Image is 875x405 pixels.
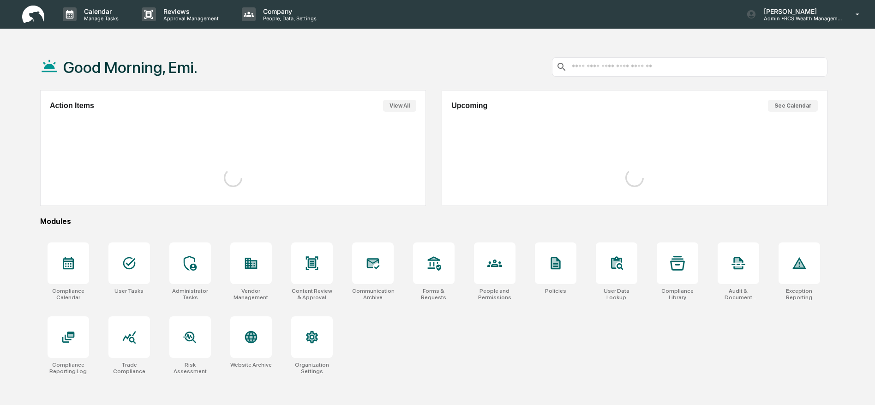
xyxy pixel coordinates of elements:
[63,58,198,77] h1: Good Morning, Emi.
[596,288,637,301] div: User Data Lookup
[40,217,827,226] div: Modules
[48,288,89,301] div: Compliance Calendar
[108,362,150,375] div: Trade Compliance
[545,288,566,294] div: Policies
[114,288,144,294] div: User Tasks
[756,7,842,15] p: [PERSON_NAME]
[230,362,272,368] div: Website Archive
[156,7,223,15] p: Reviews
[256,15,321,22] p: People, Data, Settings
[169,362,211,375] div: Risk Assessment
[451,102,487,110] h2: Upcoming
[230,288,272,301] div: Vendor Management
[413,288,455,301] div: Forms & Requests
[718,288,759,301] div: Audit & Document Logs
[291,362,333,375] div: Organization Settings
[352,288,394,301] div: Communications Archive
[383,100,416,112] button: View All
[256,7,321,15] p: Company
[156,15,223,22] p: Approval Management
[22,6,44,24] img: logo
[474,288,515,301] div: People and Permissions
[657,288,698,301] div: Compliance Library
[77,15,123,22] p: Manage Tasks
[50,102,94,110] h2: Action Items
[768,100,818,112] button: See Calendar
[169,288,211,301] div: Administrator Tasks
[756,15,842,22] p: Admin • RCS Wealth Management
[291,288,333,301] div: Content Review & Approval
[48,362,89,375] div: Compliance Reporting Log
[779,288,820,301] div: Exception Reporting
[77,7,123,15] p: Calendar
